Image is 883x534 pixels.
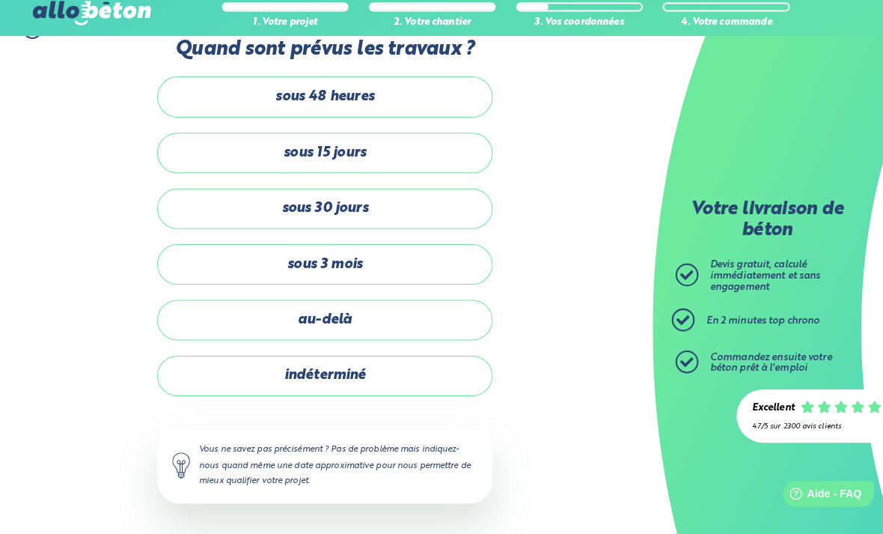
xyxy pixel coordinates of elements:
[157,359,486,398] label: indéterminé
[653,26,777,37] div: 4. Votre commande
[157,249,486,289] label: sous 3 mois
[510,26,634,37] div: 3. Vos coordonnées
[221,26,345,37] div: 1. Votre projet
[157,304,486,344] label: au-delà
[157,85,486,124] label: sous 48 heures
[35,10,150,34] img: allobéton
[157,428,486,503] div: Vous ne savez pas précisément ? Pas de problème mais indiquez-nous quand même une date approximat...
[157,195,486,234] label: sous 30 jours
[157,48,486,70] label: Quand sont prévus les travaux ?
[157,140,486,180] label: sous 15 jours
[365,26,489,37] div: 2. Votre chantier
[750,476,867,518] iframe: Help widget launcher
